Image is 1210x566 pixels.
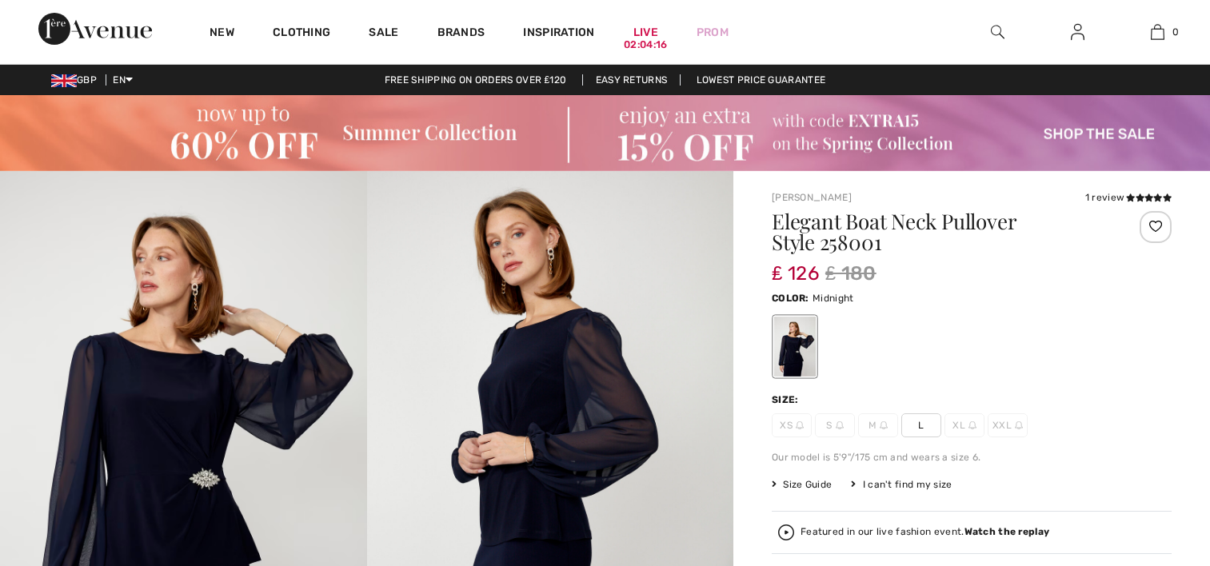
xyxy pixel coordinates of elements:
a: Clothing [273,26,330,42]
img: ring-m.svg [968,421,976,429]
div: 1 review [1085,190,1172,205]
span: ₤ 126 [772,246,819,285]
span: XXL [988,413,1028,437]
img: ring-m.svg [796,421,804,429]
a: [PERSON_NAME] [772,192,852,203]
img: My Info [1071,22,1084,42]
a: Easy Returns [582,74,681,86]
img: 1ère Avenue [38,13,152,45]
a: Sale [369,26,398,42]
span: ₤ 180 [825,259,877,288]
img: Watch the replay [778,524,794,540]
div: Our model is 5'9"/175 cm and wears a size 6. [772,450,1172,464]
span: L [901,413,941,437]
img: UK Pound [51,74,77,87]
span: 0 [1172,25,1179,39]
span: Inspiration [523,26,594,42]
img: search the website [991,22,1004,42]
div: 02:04:16 [624,38,667,53]
a: New [210,26,234,42]
div: I can't find my size [851,477,952,492]
span: XS [772,413,812,437]
span: EN [113,74,133,86]
a: Prom [697,24,729,41]
strong: Watch the replay [964,526,1050,537]
img: ring-m.svg [1015,421,1023,429]
span: XL [944,413,984,437]
h1: Elegant Boat Neck Pullover Style 258001 [772,211,1105,253]
span: S [815,413,855,437]
img: My Bag [1151,22,1164,42]
div: Featured in our live fashion event. [801,527,1049,537]
iframe: Opens a widget where you can find more information [1108,446,1194,486]
a: Lowest Price Guarantee [684,74,839,86]
a: Brands [437,26,485,42]
a: 0 [1118,22,1196,42]
span: M [858,413,898,437]
span: GBP [51,74,103,86]
a: Live02:04:16 [633,24,658,41]
div: Midnight [774,317,816,377]
a: Sign In [1058,22,1097,42]
div: Size: [772,393,802,407]
span: Size Guide [772,477,832,492]
a: Free shipping on orders over ₤120 [372,74,580,86]
img: ring-m.svg [880,421,888,429]
span: Midnight [813,293,853,304]
img: ring-m.svg [836,421,844,429]
span: Color: [772,293,809,304]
